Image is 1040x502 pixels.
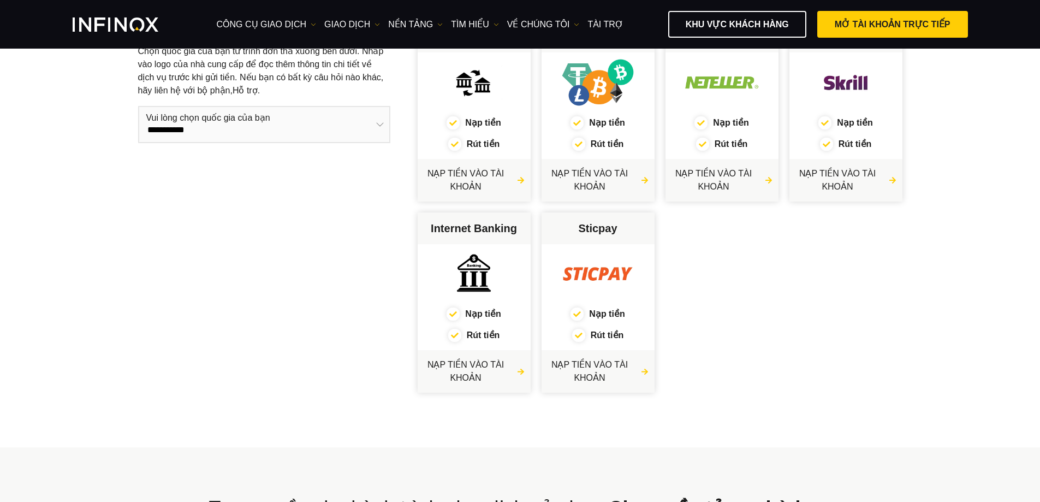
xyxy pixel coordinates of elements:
[324,18,380,31] a: GIAO DỊCH
[795,167,897,193] a: NẠP TIỀN VÀO TÀI KHOẢN
[418,138,531,151] div: Rút tiền
[542,138,655,151] div: Rút tiền
[542,116,655,129] div: Nạp tiền
[431,222,517,234] strong: Internet Banking
[542,329,655,342] div: Rút tiền
[665,116,778,129] div: Nạp tiền
[431,57,516,108] img: bank_transfer.webp
[233,86,258,95] a: Hỗ trợ
[668,11,806,38] a: KHU VỰC KHÁCH HÀNG
[578,222,617,234] strong: Sticpay
[418,329,531,342] div: Rút tiền
[547,167,649,193] a: NẠP TIỀN VÀO TÀI KHOẢN
[423,358,525,385] a: NẠP TIỀN VÀO TÀI KHOẢN
[817,11,968,38] a: MỞ TÀI KHOẢN TRỰC TIẾP
[418,308,531,321] div: Nạp tiền
[542,308,655,321] div: Nạp tiền
[789,116,902,129] div: Nạp tiền
[431,249,516,300] img: internet_banking.webp
[679,57,764,108] img: neteller.webp
[138,45,390,97] p: Chọn quốc gia của bạn từ trình đơn thả xuống bên dưới. Nhấp vào logo của nhà cung cấp để đọc thêm...
[418,116,531,129] div: Nạp tiền
[73,17,184,32] a: INFINOX Logo
[217,18,317,31] a: công cụ giao dịch
[451,18,499,31] a: Tìm hiểu
[547,358,649,385] a: NẠP TIỀN VÀO TÀI KHOẢN
[789,138,902,151] div: Rút tiền
[423,167,525,193] a: NẠP TIỀN VÀO TÀI KHOẢN
[671,167,773,193] a: NẠP TIỀN VÀO TÀI KHOẢN
[587,18,623,31] a: Tài trợ
[555,249,640,300] img: sticpay.webp
[388,18,443,31] a: NỀN TẢNG
[555,57,640,108] img: crypto_solution.webp
[665,138,778,151] div: Rút tiền
[803,57,888,108] img: skrill.webp
[507,18,580,31] a: VỀ CHÚNG TÔI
